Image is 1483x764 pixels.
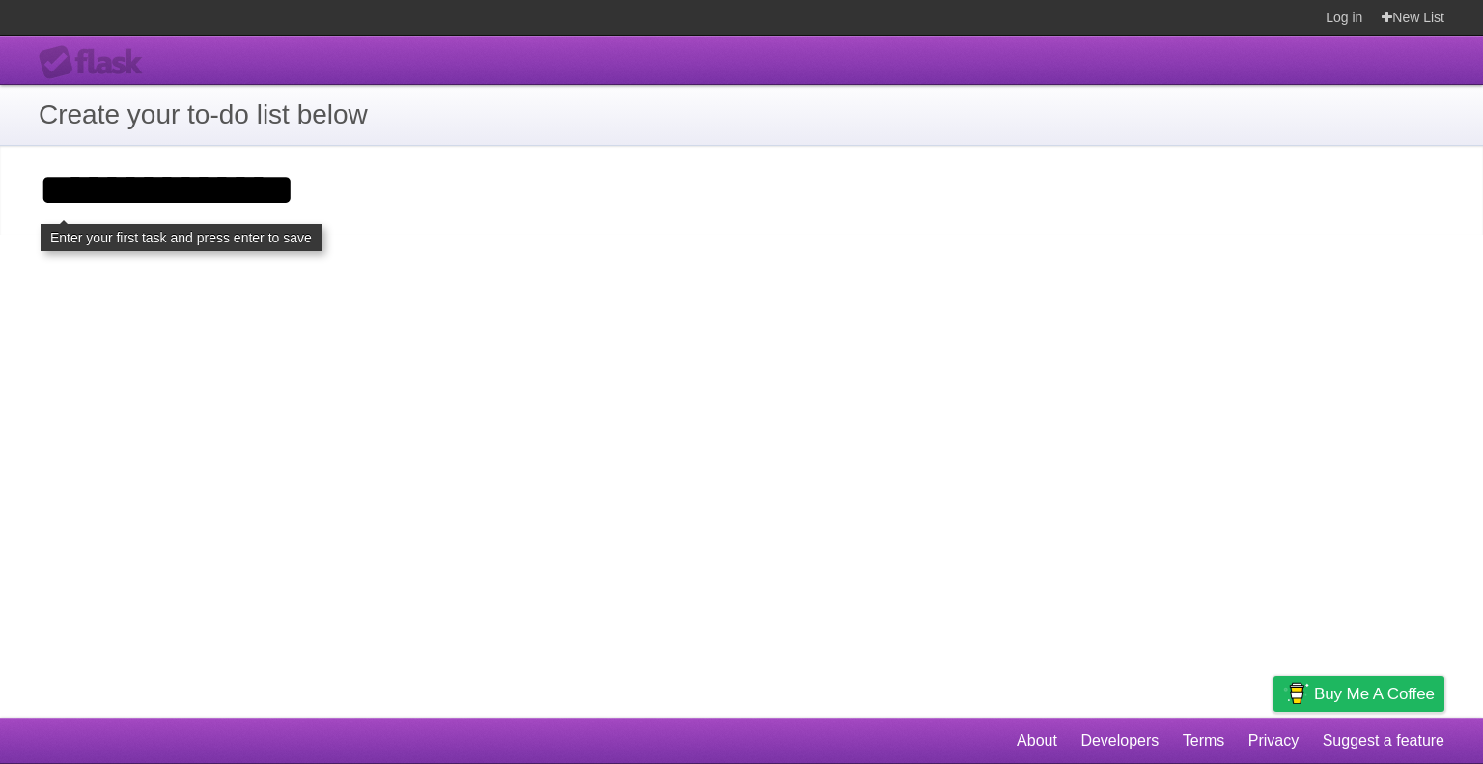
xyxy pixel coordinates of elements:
[1283,677,1309,710] img: Buy me a coffee
[1314,677,1435,711] span: Buy me a coffee
[1183,722,1225,759] a: Terms
[1323,722,1444,759] a: Suggest a feature
[1273,676,1444,712] a: Buy me a coffee
[39,95,1444,135] h1: Create your to-do list below
[39,45,154,80] div: Flask
[1017,722,1057,759] a: About
[1248,722,1299,759] a: Privacy
[1080,722,1159,759] a: Developers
